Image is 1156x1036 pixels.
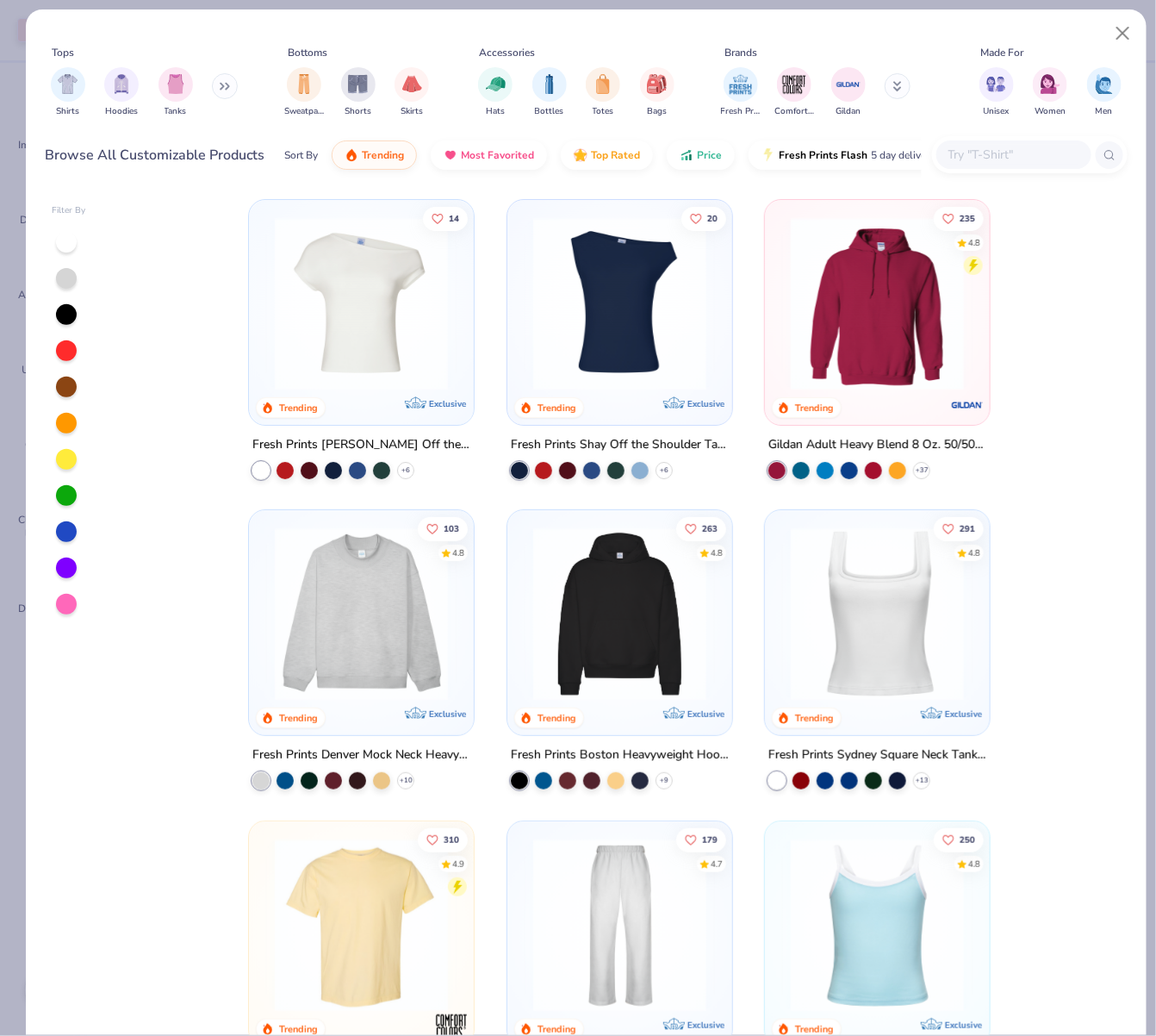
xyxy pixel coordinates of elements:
button: Like [934,517,984,541]
img: cab69ba6-afd8-400d-8e2e-70f011a551d3 [715,838,905,1011]
span: Price [697,148,722,162]
button: Like [418,517,468,541]
div: Tops [52,45,74,60]
img: Fresh Prints Image [728,72,754,97]
img: most_fav.gif [444,148,457,162]
div: filter for Unisex [979,67,1014,118]
img: a1c94bf0-cbc2-4c5c-96ec-cab3b8502a7f [266,217,457,390]
button: filter button [774,67,814,118]
button: Like [681,206,725,230]
div: Fresh Prints Boston Heavyweight Hoodie [511,745,729,766]
span: + 9 [660,776,668,786]
span: 103 [444,525,459,534]
img: Women Image [1041,74,1060,94]
img: f5d85501-0dbb-4ee4-b115-c08fa3845d83 [266,527,457,701]
img: TopRated.gif [574,148,587,162]
div: 4.7 [710,858,722,871]
div: 4.8 [452,547,464,560]
div: filter for Shirts [51,67,85,118]
img: Men Image [1095,74,1114,94]
span: Bags [647,105,667,118]
img: Comfort Colors Image [781,72,807,97]
img: Hoodies Image [112,74,131,94]
button: filter button [284,67,324,118]
img: Shirts Image [58,74,78,94]
span: Fresh Prints Flash [779,148,867,162]
span: Exclusive [945,1020,982,1031]
button: filter button [831,67,866,118]
div: filter for Hoodies [104,67,139,118]
span: Most Favorited [461,148,534,162]
span: Exclusive [687,1020,724,1031]
img: trending.gif [345,148,358,162]
span: 310 [444,835,459,844]
img: Bottles Image [540,74,559,94]
span: Gildan [836,105,861,118]
div: Gildan Adult Heavy Blend 8 Oz. 50/50 Hooded Sweatshirt [768,434,986,456]
div: Fresh Prints Sydney Square Neck Tank Top [768,745,986,766]
img: Shorts Image [348,74,368,94]
div: filter for Totes [586,67,620,118]
div: 4.8 [968,547,980,560]
img: af1e0f41-62ea-4e8f-9b2b-c8bb59fc549d [715,217,905,390]
img: Hats Image [486,74,506,94]
img: Tanks Image [166,74,185,94]
button: Fresh Prints Flash5 day delivery [749,140,948,170]
span: Unisex [984,105,1010,118]
span: Skirts [401,105,423,118]
div: Made For [980,45,1023,60]
div: filter for Gildan [831,67,866,118]
div: filter for Bags [640,67,674,118]
span: Exclusive [687,708,724,720]
button: Like [934,206,984,230]
div: Fresh Prints [PERSON_NAME] Off the Shoulder Top [252,434,470,456]
div: filter for Skirts [395,67,429,118]
img: Totes Image [594,74,612,94]
div: Brands [724,45,757,60]
img: 01756b78-01f6-4cc6-8d8a-3c30c1a0c8ac [782,217,973,390]
span: + 37 [915,465,928,476]
div: Sort By [284,147,318,163]
div: Bottoms [289,45,328,60]
div: 4.8 [968,858,980,871]
button: filter button [586,67,620,118]
div: Fresh Prints Shay Off the Shoulder Tank [511,434,729,456]
button: filter button [1033,67,1067,118]
span: Tanks [165,105,187,118]
button: Like [675,827,725,852]
img: d4a37e75-5f2b-4aef-9a6e-23330c63bbc0 [715,527,905,701]
span: 291 [960,525,975,534]
button: Like [423,206,468,230]
div: filter for Men [1087,67,1122,118]
button: filter button [395,67,429,118]
button: filter button [104,67,139,118]
span: 250 [960,835,975,844]
div: filter for Tanks [158,67,193,118]
span: Men [1096,105,1113,118]
div: filter for Shorts [341,67,376,118]
div: filter for Hats [478,67,513,118]
div: 4.9 [452,858,464,871]
img: Sweatpants Image [295,74,314,94]
button: Trending [332,140,417,170]
button: Like [934,827,984,852]
span: + 6 [660,465,668,476]
button: filter button [478,67,513,118]
span: Shorts [345,105,371,118]
img: Skirts Image [402,74,422,94]
div: Accessories [480,45,536,60]
img: a25d9891-da96-49f3-a35e-76288174bf3a [782,838,973,1011]
img: Unisex Image [986,74,1006,94]
div: 4.8 [710,547,722,560]
span: Women [1035,105,1066,118]
button: Most Favorited [431,140,547,170]
button: filter button [640,67,674,118]
button: Price [667,140,735,170]
button: filter button [1087,67,1122,118]
span: Hoodies [105,105,138,118]
button: Like [418,827,468,852]
img: Gildan logo [950,388,985,422]
span: 263 [701,525,717,534]
span: Exclusive [945,708,982,720]
span: 5 day delivery [871,146,935,165]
